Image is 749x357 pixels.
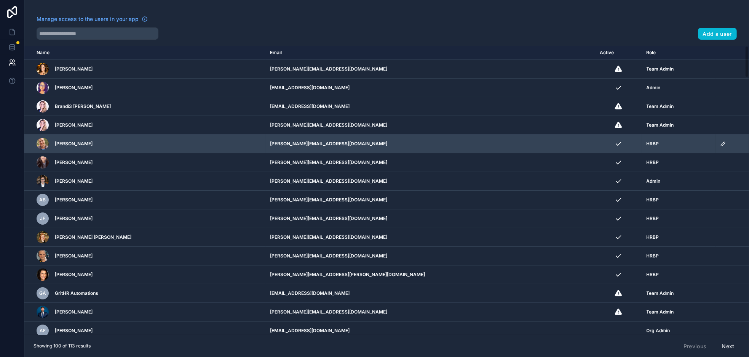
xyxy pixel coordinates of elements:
th: Role [642,46,715,60]
td: [EMAIL_ADDRESS][DOMAIN_NAME] [265,79,595,97]
span: [PERSON_NAME] [55,178,93,184]
span: JF [40,215,45,222]
span: [PERSON_NAME] [PERSON_NAME] [55,234,131,240]
span: [PERSON_NAME] [55,66,93,72]
span: Team Admin [647,103,674,109]
td: [PERSON_NAME][EMAIL_ADDRESS][DOMAIN_NAME] [265,209,595,228]
td: [EMAIL_ADDRESS][DOMAIN_NAME] [265,284,595,303]
span: [PERSON_NAME] [55,122,93,128]
td: [PERSON_NAME][EMAIL_ADDRESS][DOMAIN_NAME] [265,135,595,153]
span: [PERSON_NAME] [55,309,93,315]
button: Add a user [698,28,737,40]
span: Team Admin [647,309,674,315]
span: Admin [647,85,661,91]
span: GA [39,290,46,296]
span: [PERSON_NAME] [55,85,93,91]
span: Team Admin [647,290,674,296]
th: Email [265,46,595,60]
td: [PERSON_NAME][EMAIL_ADDRESS][DOMAIN_NAME] [265,303,595,322]
span: HRBP [647,272,659,278]
span: Manage access to the users in your app [37,15,139,23]
span: AB [40,197,46,203]
td: [PERSON_NAME][EMAIL_ADDRESS][PERSON_NAME][DOMAIN_NAME] [265,265,595,284]
span: [PERSON_NAME] [55,328,93,334]
span: HRBP [647,141,659,147]
td: [PERSON_NAME][EMAIL_ADDRESS][DOMAIN_NAME] [265,247,595,265]
td: [EMAIL_ADDRESS][DOMAIN_NAME] [265,97,595,116]
span: GritHR Automations [55,290,98,296]
span: [PERSON_NAME] [55,197,93,203]
span: Org Admin [647,328,670,334]
span: AF [40,328,46,334]
td: [PERSON_NAME][EMAIL_ADDRESS][DOMAIN_NAME] [265,60,595,79]
button: Next [717,340,740,353]
span: HRBP [647,253,659,259]
span: HRBP [647,159,659,166]
span: HRBP [647,234,659,240]
span: HRBP [647,197,659,203]
span: [PERSON_NAME] [55,272,93,278]
td: [PERSON_NAME][EMAIL_ADDRESS][DOMAIN_NAME] [265,116,595,135]
span: Team Admin [647,66,674,72]
td: [PERSON_NAME][EMAIL_ADDRESS][DOMAIN_NAME] [265,228,595,247]
span: Team Admin [647,122,674,128]
th: Name [24,46,265,60]
td: [PERSON_NAME][EMAIL_ADDRESS][DOMAIN_NAME] [265,172,595,191]
td: [PERSON_NAME][EMAIL_ADDRESS][DOMAIN_NAME] [265,153,595,172]
span: [PERSON_NAME] [55,215,93,222]
th: Active [595,46,642,60]
a: Manage access to the users in your app [37,15,148,23]
span: [PERSON_NAME] [55,253,93,259]
span: HRBP [647,215,659,222]
td: [PERSON_NAME][EMAIL_ADDRESS][DOMAIN_NAME] [265,191,595,209]
span: [PERSON_NAME] [55,141,93,147]
span: Showing 100 of 113 results [34,343,91,349]
div: scrollable content [24,46,749,335]
span: Brandi3 [PERSON_NAME] [55,103,111,109]
span: Admin [647,178,661,184]
span: [PERSON_NAME] [55,159,93,166]
td: [EMAIL_ADDRESS][DOMAIN_NAME] [265,322,595,340]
